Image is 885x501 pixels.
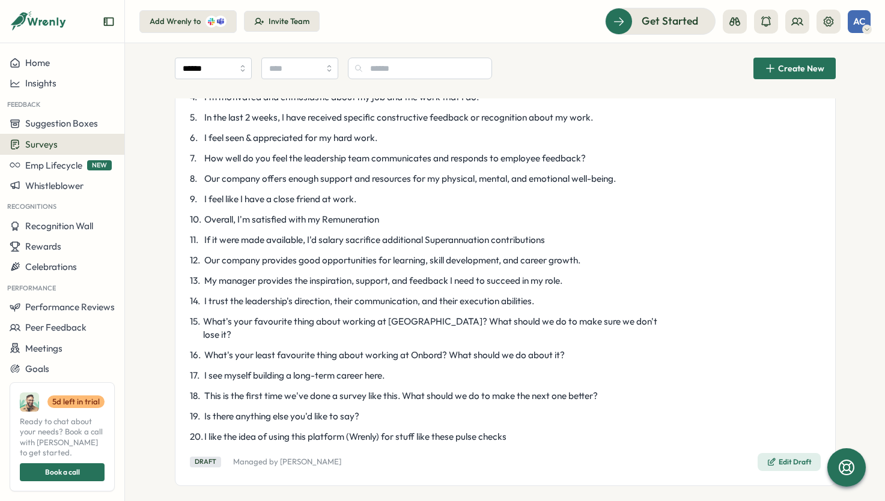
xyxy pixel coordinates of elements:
[190,369,202,382] span: 17 .
[190,172,202,185] span: 8 .
[190,193,202,206] span: 9 .
[25,301,115,313] span: Performance Reviews
[848,10,871,33] button: AC
[233,457,341,467] p: Managed by
[25,261,77,272] span: Celebrations
[25,322,87,333] span: Peer Feedback
[204,274,562,287] span: My manager provides the inspiration, support, and feedback I need to succeed in my role.
[20,392,39,412] img: Ali Khan
[269,16,309,27] div: Invite Team
[190,152,202,165] span: 7 .
[767,457,812,467] div: Edit Draft
[190,349,202,362] span: 16 .
[244,11,320,32] button: Invite Team
[150,16,201,27] div: Add Wrenly to
[778,64,824,73] span: Create New
[204,131,377,145] span: I feel seen & appreciated for my hard work.
[204,369,385,382] span: I see myself building a long-term career here.
[190,131,202,145] span: 6 .
[190,457,221,467] div: Draft
[190,213,202,226] span: 10 .
[20,463,105,481] button: Book a call
[190,274,202,287] span: 13 .
[190,430,202,443] span: 20 .
[190,410,202,423] span: 19 .
[25,220,93,232] span: Recognition Wall
[25,118,98,129] span: Suggestion Boxes
[204,430,506,443] span: I like the idea of using this platform (Wrenly) for stuff like these pulse checks
[204,111,593,124] span: In the last 2 weeks, I have received specific constructive feedback or recognition about my work.
[204,254,580,267] span: Our company provides good opportunities for learning, skill development, and career growth.
[25,241,61,252] span: Rewards
[190,233,202,247] span: 11 .
[204,349,565,362] span: What's your least favourite thing about working at Onbord? What should we do about it?
[204,295,534,308] span: I trust the leadership's direction, their communication, and their execution abilities.
[190,389,202,403] span: 18 .
[103,16,115,28] button: Expand sidebar
[758,453,821,471] button: Edit Draft
[47,395,105,409] a: 5d left in trial
[25,343,62,354] span: Meetings
[190,254,202,267] span: 12 .
[204,152,586,165] span: How well do you feel the leadership team communicates and responds to employee feedback?
[204,410,359,423] span: Is there anything else you'd like to say?
[204,233,545,247] span: If it were made available, I'd salary sacrifice additional Superannuation contributions
[25,57,50,68] span: Home
[87,160,112,170] span: NEW
[25,180,84,191] span: Whistleblower
[190,111,202,124] span: 5 .
[204,213,379,226] span: Overall, I'm satisfied with my Remuneration
[753,58,836,79] button: Create New
[605,8,716,34] button: Get Started
[20,416,105,458] span: Ready to chat about your needs? Book a call with [PERSON_NAME] to get started.
[642,13,698,29] span: Get Started
[190,295,202,308] span: 14 .
[204,193,356,206] span: I feel like I have a close friend at work.
[280,457,341,466] a: [PERSON_NAME]
[203,315,663,341] span: What's your favourite thing about working at [GEOGRAPHIC_DATA]? What should we do to make sure we...
[139,10,237,33] button: Add Wrenly to
[25,363,49,374] span: Goals
[204,172,616,185] span: Our company offers enough support and resources for my physical, mental, and emotional well-being.
[25,77,56,89] span: Insights
[45,464,80,481] span: Book a call
[190,315,201,341] span: 15 .
[853,16,865,26] span: AC
[25,160,82,171] span: Emp Lifecycle
[204,389,598,403] span: This is the first time we've done a survey like this. What should we do to make the next one better?
[25,139,58,150] span: Surveys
